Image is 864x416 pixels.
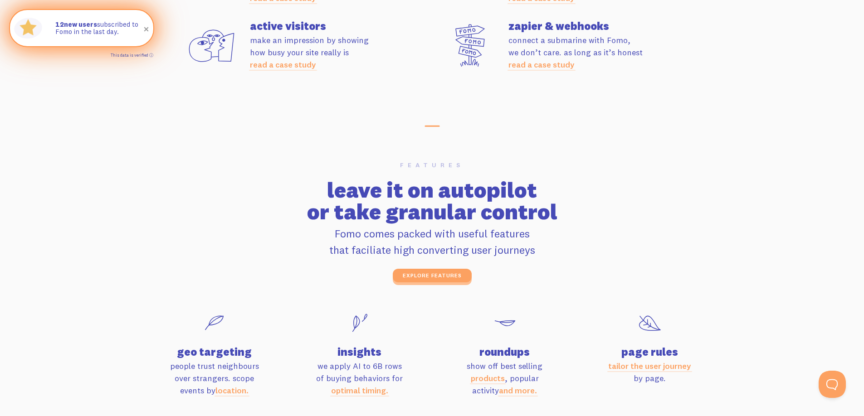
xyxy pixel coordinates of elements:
[179,225,685,258] p: Fomo comes packed with useful features that faciliate high converting user journeys
[250,59,316,70] a: read a case study
[55,20,97,29] strong: new users
[250,20,432,31] h4: active visitors
[55,21,64,29] span: 12
[438,346,572,357] h4: roundups
[179,179,685,223] h2: leave it on autopilot or take granular control
[508,20,691,31] h4: zapier & webhooks
[147,346,282,357] h4: geo targeting
[471,373,505,383] a: products
[499,385,537,396] a: and more.
[12,12,44,44] img: Fomo
[111,53,153,58] a: This data is verified ⓘ
[293,346,427,357] h4: insights
[393,269,472,282] a: explore features
[819,371,846,398] iframe: Help Scout Beacon - Open
[508,34,691,71] p: connect a submarine with Fomo, we don’t care. as long as it’s honest
[55,21,144,36] p: subscribed to Fomo in the last day.
[147,360,282,397] p: people trust neighbours over strangers. scope events by
[250,34,432,71] p: make an impression by showing how busy your site really is
[331,385,388,396] a: optimal timing.
[508,59,575,70] a: read a case study
[583,346,717,357] h4: page rules
[583,360,717,384] p: by page.
[608,361,691,371] a: tailor the user journey
[215,385,249,396] a: location.
[438,360,572,397] p: show off best selling , popular activity
[179,162,685,168] h6: features
[293,360,427,397] p: we apply AI to 6B rows of buying behaviors for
